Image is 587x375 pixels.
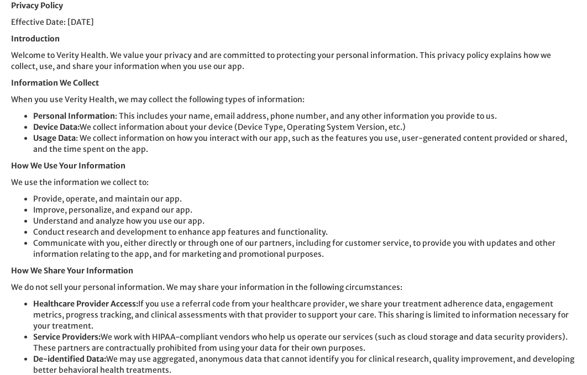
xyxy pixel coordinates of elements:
[11,78,99,88] strong: Information We Collect
[33,110,576,122] li: : This includes your name, email address, phone number, and any other information you provide to us.
[11,34,60,44] strong: Introduction
[11,282,576,293] p: We do not sell your personal information. We may share your information in the following circumst...
[33,354,106,364] strong: De-identified Data:
[33,226,576,237] li: Conduct research and development to enhance app features and functionality.
[11,266,133,276] strong: How We Share Your Information
[11,1,63,10] strong: Privacy Policy
[33,193,576,204] li: Provide, operate, and maintain our app.
[33,332,101,342] strong: Service Providers:
[33,331,576,353] li: We work with HIPAA-compliant vendors who help us operate our services (such as cloud storage and ...
[33,133,76,143] strong: Usage Data
[33,299,138,309] strong: Healthcare Provider Access:
[11,94,576,105] p: When you use Verity Health, we may collect the following types of information:
[33,237,576,260] li: Communicate with you, either directly or through one of our partners, including for customer serv...
[11,161,125,171] strong: How We Use Your Information
[33,111,115,121] strong: Personal Information
[11,17,576,28] p: Effective Date: [DATE]
[33,122,80,132] strong: Device Data:
[33,133,576,155] li: : We collect information on how you interact with our app, such as the features you use, user-gen...
[33,215,576,226] li: Understand and analyze how you use our app.
[33,204,576,215] li: Improve, personalize, and expand our app.
[33,122,576,133] li: We collect information about your device (Device Type, Operating System Version, etc.)
[33,298,576,331] li: If you use a referral code from your healthcare provider, we share your treatment adherence data,...
[11,50,576,72] p: Welcome to Verity Health. We value your privacy and are committed to protecting your personal inf...
[11,177,576,188] p: We use the information we collect to:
